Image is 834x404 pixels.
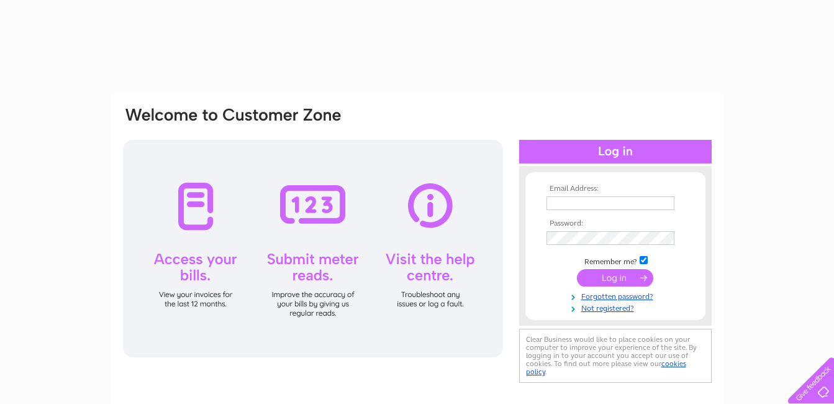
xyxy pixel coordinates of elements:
[546,301,687,313] a: Not registered?
[543,254,687,267] td: Remember me?
[543,219,687,228] th: Password:
[546,290,687,301] a: Forgotten password?
[543,185,687,193] th: Email Address:
[577,269,653,287] input: Submit
[519,329,712,383] div: Clear Business would like to place cookies on your computer to improve your experience of the sit...
[526,359,686,376] a: cookies policy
